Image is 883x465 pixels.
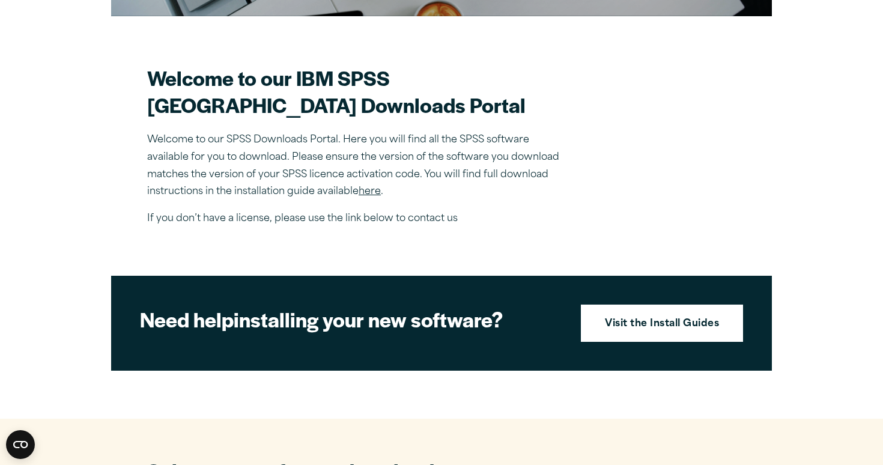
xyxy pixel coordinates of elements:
[140,305,234,333] strong: Need help
[147,210,568,228] p: If you don’t have a license, please use the link below to contact us
[147,132,568,201] p: Welcome to our SPSS Downloads Portal. Here you will find all the SPSS software available for you ...
[359,187,381,196] a: here
[6,430,35,459] button: Open CMP widget
[147,64,568,118] h2: Welcome to our IBM SPSS [GEOGRAPHIC_DATA] Downloads Portal
[581,305,743,342] a: Visit the Install Guides
[140,306,560,333] h2: installing your new software?
[605,317,719,332] strong: Visit the Install Guides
